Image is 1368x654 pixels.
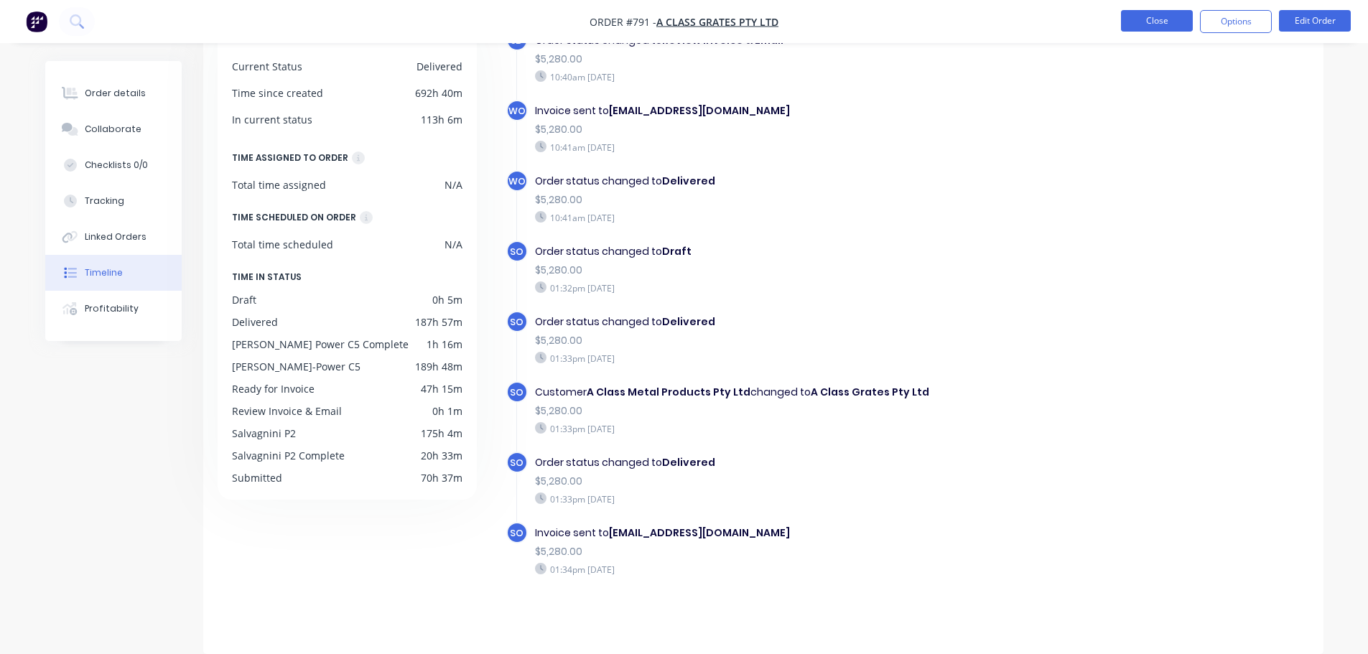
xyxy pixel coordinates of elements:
[535,263,1032,278] div: $5,280.00
[535,474,1032,489] div: $5,280.00
[587,385,750,399] b: A Class Metal Products Pty Ltd
[535,211,1032,224] div: 10:41am [DATE]
[535,244,1032,259] div: Order status changed to
[415,359,462,374] div: 189h 48m
[510,456,524,470] span: SO
[535,352,1032,365] div: 01:33pm [DATE]
[510,386,524,399] span: SO
[535,492,1032,505] div: 01:33pm [DATE]
[415,85,462,101] div: 692h 40m
[535,385,1032,400] div: Customer changed to
[232,381,315,396] div: Ready for Invoice
[26,11,47,32] img: Factory
[45,111,182,147] button: Collaborate
[421,112,462,127] div: 113h 6m
[232,426,296,441] div: Salvagnini P2
[535,281,1032,294] div: 01:32pm [DATE]
[232,177,326,192] div: Total time assigned
[432,403,462,419] div: 0h 1m
[662,174,715,188] b: Delivered
[662,244,692,258] b: Draft
[535,544,1032,559] div: $5,280.00
[232,470,282,485] div: Submitted
[656,15,778,29] a: A Class Grates Pty Ltd
[535,333,1032,348] div: $5,280.00
[85,302,139,315] div: Profitability
[535,122,1032,137] div: $5,280.00
[535,52,1032,67] div: $5,280.00
[45,255,182,291] button: Timeline
[535,422,1032,435] div: 01:33pm [DATE]
[417,59,462,74] div: Delivered
[232,314,278,330] div: Delivered
[421,381,462,396] div: 47h 15m
[1121,10,1193,32] button: Close
[421,426,462,441] div: 175h 4m
[232,448,345,463] div: Salvagnini P2 Complete
[535,563,1032,576] div: 01:34pm [DATE]
[510,245,524,258] span: SO
[232,112,312,127] div: In current status
[421,470,462,485] div: 70h 37m
[508,174,526,188] span: WO
[45,219,182,255] button: Linked Orders
[510,315,524,329] span: SO
[415,314,462,330] div: 187h 57m
[232,269,302,285] span: TIME IN STATUS
[45,291,182,327] button: Profitability
[535,192,1032,207] div: $5,280.00
[45,147,182,183] button: Checklists 0/0
[535,174,1032,189] div: Order status changed to
[232,237,333,252] div: Total time scheduled
[508,104,526,118] span: WO
[662,455,715,470] b: Delivered
[85,159,148,172] div: Checklists 0/0
[445,237,462,252] div: N/A
[535,314,1032,330] div: Order status changed to
[232,292,256,307] div: Draft
[45,183,182,219] button: Tracking
[535,70,1032,83] div: 10:40am [DATE]
[85,266,123,279] div: Timeline
[232,85,323,101] div: Time since created
[85,230,146,243] div: Linked Orders
[232,359,360,374] div: [PERSON_NAME]-Power C5
[535,403,1032,419] div: $5,280.00
[427,337,462,352] div: 1h 16m
[535,525,1032,541] div: Invoice sent to
[811,385,929,399] b: A Class Grates Pty Ltd
[85,123,141,136] div: Collaborate
[232,337,409,352] div: [PERSON_NAME] Power C5 Complete
[609,525,790,540] b: [EMAIL_ADDRESS][DOMAIN_NAME]
[85,195,124,207] div: Tracking
[590,15,656,29] span: Order #791 -
[232,210,356,225] div: TIME SCHEDULED ON ORDER
[232,403,342,419] div: Review Invoice & Email
[535,141,1032,154] div: 10:41am [DATE]
[445,177,462,192] div: N/A
[1279,10,1351,32] button: Edit Order
[662,314,715,329] b: Delivered
[609,103,790,118] b: [EMAIL_ADDRESS][DOMAIN_NAME]
[510,526,524,540] span: SO
[1200,10,1272,33] button: Options
[535,103,1032,118] div: Invoice sent to
[232,150,348,166] div: TIME ASSIGNED TO ORDER
[45,75,182,111] button: Order details
[85,87,146,100] div: Order details
[232,59,302,74] div: Current Status
[432,292,462,307] div: 0h 5m
[421,448,462,463] div: 20h 33m
[535,455,1032,470] div: Order status changed to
